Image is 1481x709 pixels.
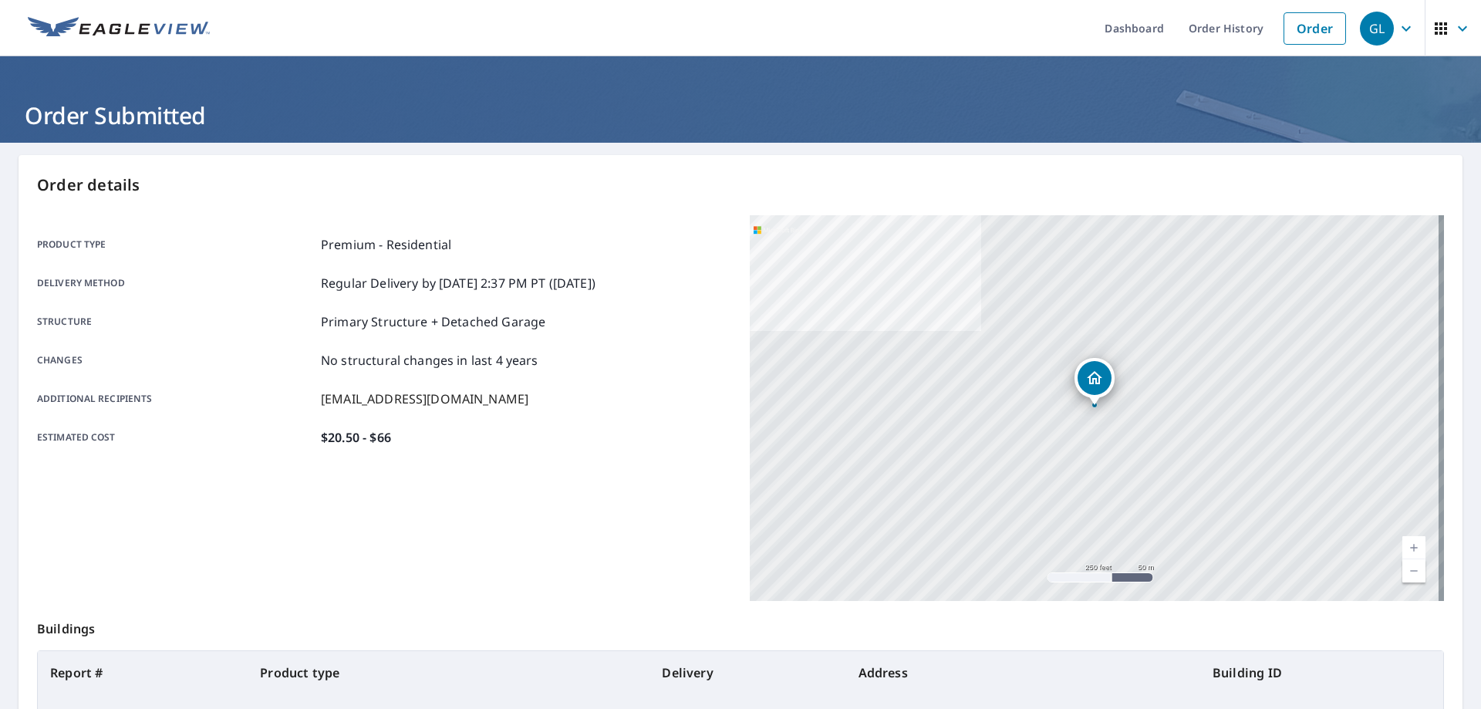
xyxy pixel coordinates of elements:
[19,100,1462,131] h1: Order Submitted
[1074,358,1115,406] div: Dropped pin, building 1, Residential property, 4650 Pershing Pl Saint Louis, MO 63108
[321,235,451,254] p: Premium - Residential
[28,17,210,40] img: EV Logo
[1200,651,1443,694] th: Building ID
[37,174,1444,197] p: Order details
[37,312,315,331] p: Structure
[37,235,315,254] p: Product type
[248,651,649,694] th: Product type
[1402,536,1425,559] a: Current Level 17, Zoom In
[321,390,528,408] p: [EMAIL_ADDRESS][DOMAIN_NAME]
[1284,12,1346,45] a: Order
[1402,559,1425,582] a: Current Level 17, Zoom Out
[321,351,538,370] p: No structural changes in last 4 years
[649,651,845,694] th: Delivery
[37,274,315,292] p: Delivery method
[37,390,315,408] p: Additional recipients
[37,428,315,447] p: Estimated cost
[37,351,315,370] p: Changes
[1360,12,1394,46] div: GL
[321,428,391,447] p: $20.50 - $66
[38,651,248,694] th: Report #
[37,601,1444,650] p: Buildings
[846,651,1200,694] th: Address
[321,312,545,331] p: Primary Structure + Detached Garage
[321,274,595,292] p: Regular Delivery by [DATE] 2:37 PM PT ([DATE])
